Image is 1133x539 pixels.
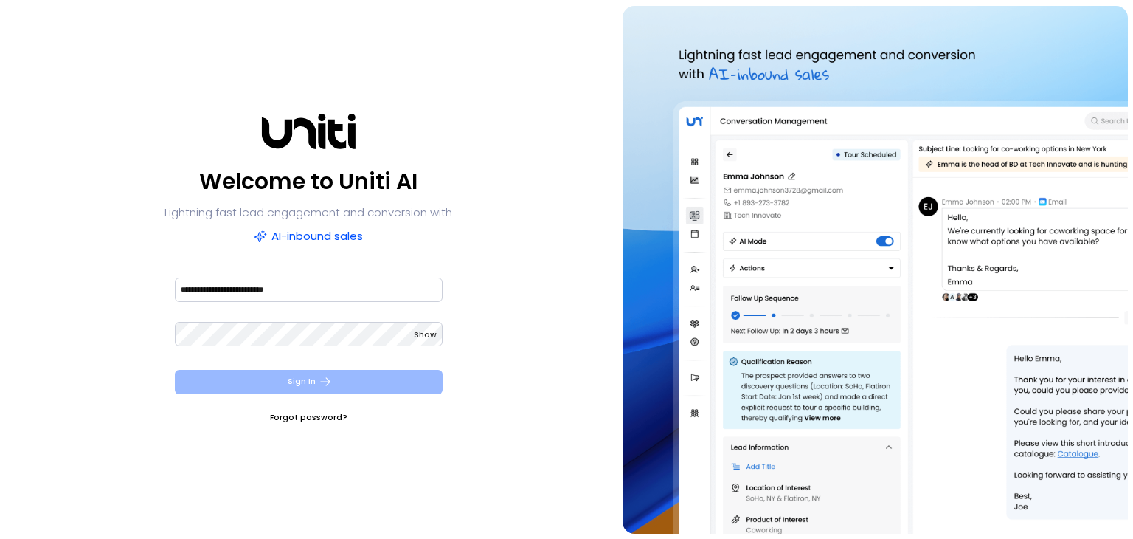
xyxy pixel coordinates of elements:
[254,226,363,247] p: AI-inbound sales
[164,202,452,223] p: Lightning fast lead engagement and conversion with
[270,411,347,425] a: Forgot password?
[414,328,437,343] button: Show
[623,6,1127,534] img: auth-hero.png
[414,329,437,340] span: Show
[175,370,443,394] button: Sign In
[199,164,417,199] p: Welcome to Uniti AI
